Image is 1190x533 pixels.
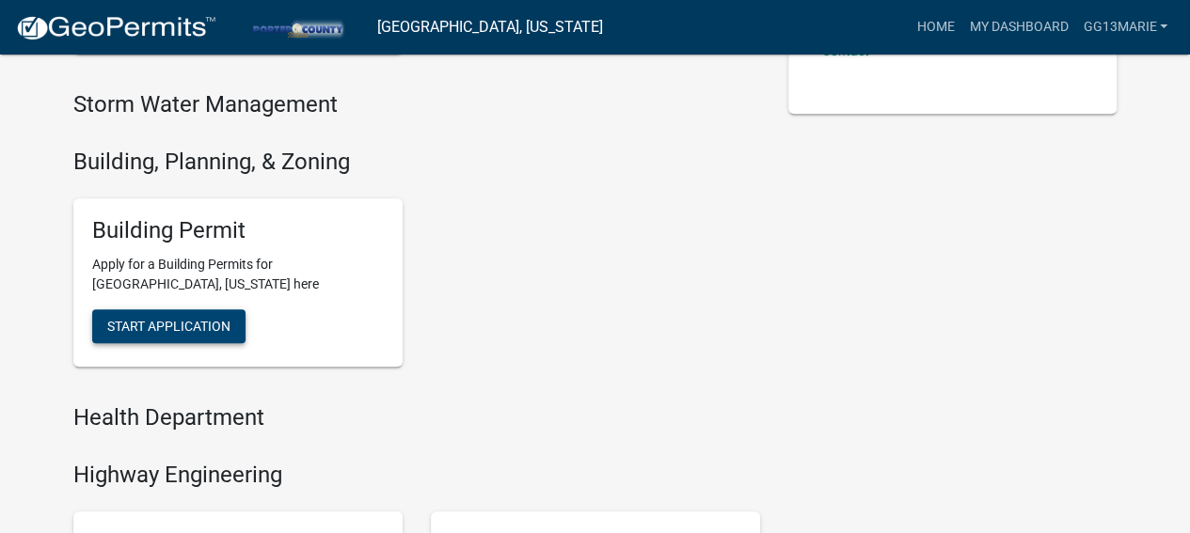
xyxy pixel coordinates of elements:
h4: Highway Engineering [73,462,760,489]
p: Apply for a Building Permits for [GEOGRAPHIC_DATA], [US_STATE] here [92,255,384,294]
a: Home [909,9,961,45]
a: [GEOGRAPHIC_DATA], [US_STATE] [377,11,603,43]
h5: Building Permit [92,217,384,244]
span: Start Application [107,319,230,334]
img: Porter County, Indiana [231,14,362,39]
h4: Health Department [73,404,760,431]
a: My Dashboard [961,9,1075,45]
h4: Storm Water Management [73,91,760,118]
h4: Building, Planning, & Zoning [73,149,760,176]
a: GG13MARIE [1075,9,1175,45]
button: Start Application [92,309,246,343]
